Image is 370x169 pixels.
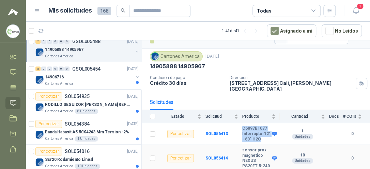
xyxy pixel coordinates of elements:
[127,38,139,45] p: [DATE]
[6,25,19,38] img: Company Logo
[35,147,62,155] div: Por cotizar
[45,136,73,142] p: Cartones America
[121,8,125,13] span: search
[48,6,92,16] h1: Mis solicitudes
[35,67,41,71] div: 2
[159,110,205,123] th: Estado
[75,109,98,114] div: 8 Unidades
[45,156,93,163] p: Ssr20 Rodamiento Lineal
[159,114,196,119] span: Estado
[45,109,73,114] p: Cartones America
[53,39,58,44] div: 0
[127,121,139,127] p: [DATE]
[75,136,98,142] div: 1 Unidades
[35,39,41,44] div: 2
[64,67,70,71] div: 0
[205,110,242,123] th: Solicitud
[127,148,139,155] p: [DATE]
[45,46,83,53] p: 14905888 14905967
[150,80,224,86] p: Crédito 30 días
[35,65,140,87] a: 2 0 0 0 0 0 GSOL005454[DATE] Company Logo14906716Cartones America
[26,90,141,117] a: Por cotizarSOL054935[DATE] Company LogoRODILLO SEGUIDOR [PERSON_NAME] REF. NATV-17-PPA [PERSON_NA...
[280,114,320,119] span: Cantidad
[72,67,101,71] p: GSOL005454
[151,53,159,60] img: Company Logo
[35,158,44,166] img: Company Logo
[292,158,313,164] div: Unidades
[65,94,90,99] p: SOL054935
[64,39,70,44] div: 0
[26,117,141,145] a: Por cotizarSOL054384[DATE] Company LogoBanda Habasit A5 50X4243 Mm Tension -2%Cartones America1 U...
[167,154,194,162] div: Por cotizar
[47,39,52,44] div: 0
[242,126,271,142] b: C6097B1077 Interruptor12" - 60" H2O
[280,110,329,123] th: Cantidad
[343,131,362,137] b: 0
[150,98,173,106] div: Solicitudes
[242,110,280,123] th: Producto
[45,101,130,108] p: RODILLO SEGUIDOR [PERSON_NAME] REF. NATV-17-PPA [PERSON_NAME]
[97,7,111,15] span: 168
[45,74,64,80] p: 14906716
[65,121,90,126] p: SOL054384
[205,114,233,119] span: Solicitud
[242,148,271,169] b: sensor prox magnetico NEXUS PS20FT 5-240
[59,67,64,71] div: 0
[222,25,261,36] div: 1 - 41 de 41
[343,110,370,123] th: # COTs
[242,114,270,119] span: Producto
[150,75,224,80] p: Condición de pago
[292,134,313,139] div: Unidades
[329,110,343,123] th: Docs
[230,75,353,80] p: Dirección
[230,80,353,92] p: [STREET_ADDRESS] Cali , [PERSON_NAME][GEOGRAPHIC_DATA]
[35,92,62,100] div: Por cotizar
[343,114,356,119] span: # COTs
[41,39,46,44] div: 0
[356,3,364,10] span: 1
[267,24,316,37] button: Asignado a mi
[72,39,101,44] p: GSOL005488
[45,164,73,169] p: Cartones America
[280,153,325,158] b: 10
[65,149,90,154] p: SOL054016
[322,24,362,37] button: No Leídos
[45,54,73,59] p: Cartones America
[53,67,58,71] div: 0
[150,51,203,61] div: Cartones America
[127,93,139,100] p: [DATE]
[205,156,228,161] a: SOL056414
[59,39,64,44] div: 0
[150,63,205,70] p: 14905888 14905967
[127,66,139,72] p: [DATE]
[75,164,100,169] div: 10 Unidades
[167,130,194,138] div: Por cotizar
[35,120,62,128] div: Por cotizar
[45,129,129,135] p: Banda Habasit A5 50X4243 Mm Tension -2%
[41,67,46,71] div: 0
[350,5,362,17] button: 1
[280,129,325,134] b: 1
[35,76,44,84] img: Company Logo
[35,48,44,56] img: Company Logo
[35,37,140,59] a: 2 0 0 0 0 0 GSOL005488[DATE] Company Logo14905888 14905967Cartones America
[205,131,228,136] a: SOL056413
[257,7,271,15] div: Todas
[343,155,362,162] b: 0
[45,81,73,87] p: Cartones America
[205,53,219,60] p: [DATE]
[47,67,52,71] div: 0
[8,8,18,16] img: Logo peakr
[35,103,44,111] img: Company Logo
[35,131,44,139] img: Company Logo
